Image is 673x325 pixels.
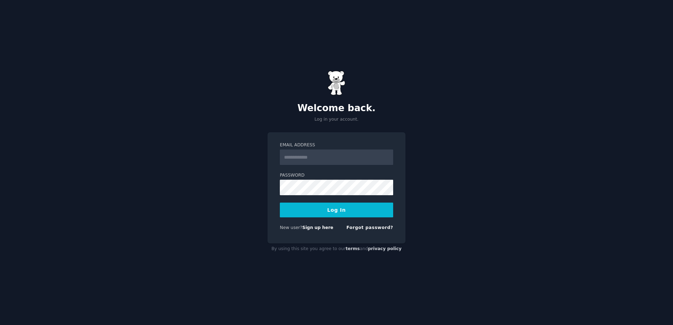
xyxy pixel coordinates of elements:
a: Sign up here [302,225,333,230]
label: Password [280,172,393,179]
img: Gummy Bear [328,71,345,95]
label: Email Address [280,142,393,148]
button: Log In [280,203,393,217]
a: terms [346,246,360,251]
div: By using this site you agree to our and [268,243,405,255]
span: New user? [280,225,302,230]
h2: Welcome back. [268,103,405,114]
a: Forgot password? [346,225,393,230]
a: privacy policy [368,246,402,251]
p: Log in your account. [268,116,405,123]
